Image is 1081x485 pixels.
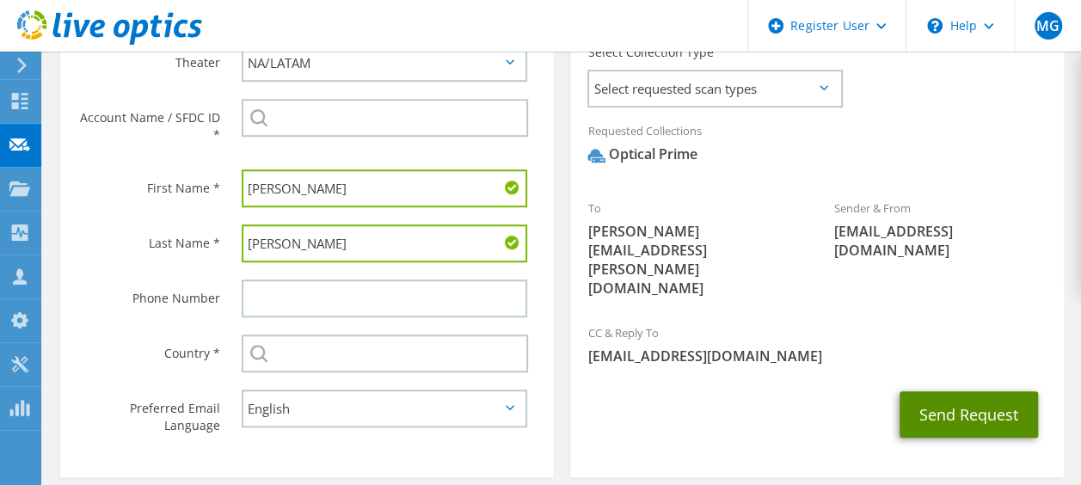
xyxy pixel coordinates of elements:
[900,391,1038,438] button: Send Request
[77,44,220,71] label: Theater
[77,390,220,434] label: Preferred Email Language
[570,190,817,306] div: To
[587,144,697,164] div: Optical Prime
[834,222,1047,260] span: [EMAIL_ADDRESS][DOMAIN_NAME]
[587,44,713,61] label: Select Collection Type
[77,99,220,144] label: Account Name / SFDC ID *
[587,347,1046,365] span: [EMAIL_ADDRESS][DOMAIN_NAME]
[817,190,1064,268] div: Sender & From
[77,224,220,252] label: Last Name *
[587,222,800,298] span: [PERSON_NAME][EMAIL_ADDRESS][PERSON_NAME][DOMAIN_NAME]
[77,279,220,307] label: Phone Number
[570,315,1063,374] div: CC & Reply To
[570,113,1063,181] div: Requested Collections
[927,18,943,34] svg: \n
[77,335,220,362] label: Country *
[1035,12,1062,40] span: MG
[77,169,220,197] label: First Name *
[589,71,840,106] span: Select requested scan types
